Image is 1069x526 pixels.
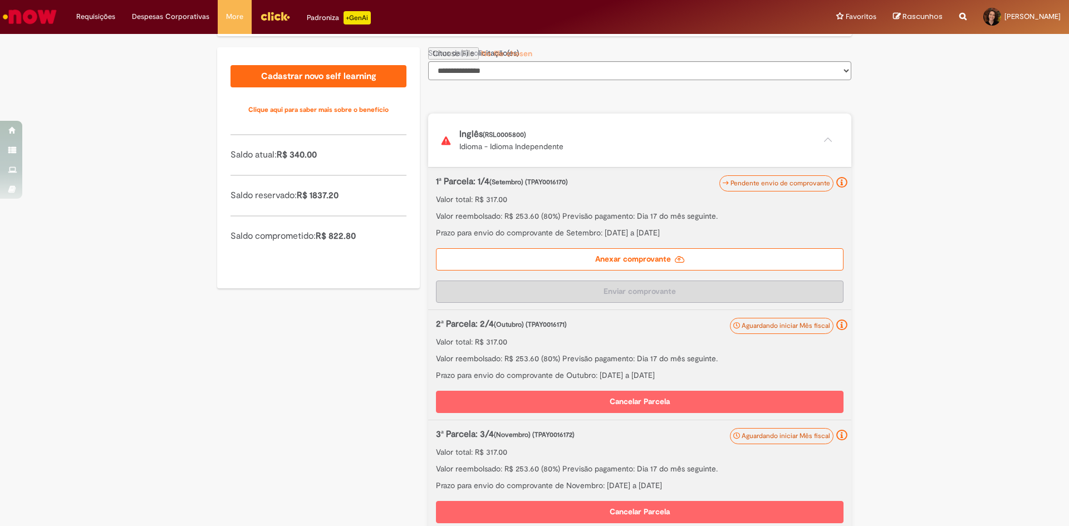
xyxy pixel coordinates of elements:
[742,431,830,440] span: Aguardando iniciar Mês fiscal
[494,430,575,439] span: (Novembro) (TPAY0016172)
[1,6,58,28] img: ServiceNow
[436,353,844,364] p: Valor reembolsado: R$ 253.60 (80%) Previsão pagamento: Dia 17 do mês seguinte.
[436,336,844,347] p: Valor total: R$ 317.00
[297,190,339,201] span: R$ 1837.20
[132,11,209,22] span: Despesas Corporativas
[260,8,290,24] img: click_logo_yellow_360x200.png
[846,11,876,22] span: Favoritos
[1004,12,1061,21] span: [PERSON_NAME]
[436,446,844,458] p: Valor total: R$ 317.00
[742,321,830,330] span: Aguardando iniciar Mês fiscal
[428,47,580,60] input: Anexar comprovante
[436,318,785,331] p: 2ª Parcela: 2/4
[436,463,844,474] p: Valor reembolsado: R$ 253.60 (80%) Previsão pagamento: Dia 17 do mês seguinte.
[903,11,943,22] span: Rascunhos
[836,319,847,331] i: Aguardando iniciar o mês referente cadastrado para envio do comprovante. Não é permitido envio an...
[316,230,356,242] span: R$ 822.80
[489,178,568,186] span: (Setembro) (TPAY0016170)
[231,65,406,87] a: Cadastrar novo self learning
[436,210,844,222] p: Valor reembolsado: R$ 253.60 (80%) Previsão pagamento: Dia 17 do mês seguinte.
[231,99,406,121] a: Clique aqui para saber mais sobre o benefício
[344,11,371,24] p: +GenAi
[436,194,844,205] p: Valor total: R$ 317.00
[494,320,567,329] span: (Outubro) (TPAY0016171)
[231,230,406,243] p: Saldo comprometido:
[307,11,371,24] div: Padroniza
[231,149,406,161] p: Saldo atual:
[226,11,243,22] span: More
[436,391,844,413] button: Cancelar Parcela
[436,175,785,188] p: 1ª Parcela: 1/4
[436,480,844,491] p: Prazo para envio do comprovante de Novembro: [DATE] a [DATE]
[76,11,115,22] span: Requisições
[436,248,844,271] label: Anexar comprovante
[436,501,844,523] button: Cancelar Parcela
[436,428,785,441] p: 3ª Parcela: 3/4
[231,189,406,202] p: Saldo reservado:
[436,227,844,238] p: Prazo para envio do comprovante de Setembro: [DATE] a [DATE]
[730,179,830,188] span: Pendente envio de comprovante
[836,430,847,441] i: Aguardando iniciar o mês referente cadastrado para envio do comprovante. Não é permitido envio an...
[436,370,844,381] p: Prazo para envio do comprovante de Outubro: [DATE] a [DATE]
[893,12,943,22] a: Rascunhos
[277,149,317,160] span: R$ 340.00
